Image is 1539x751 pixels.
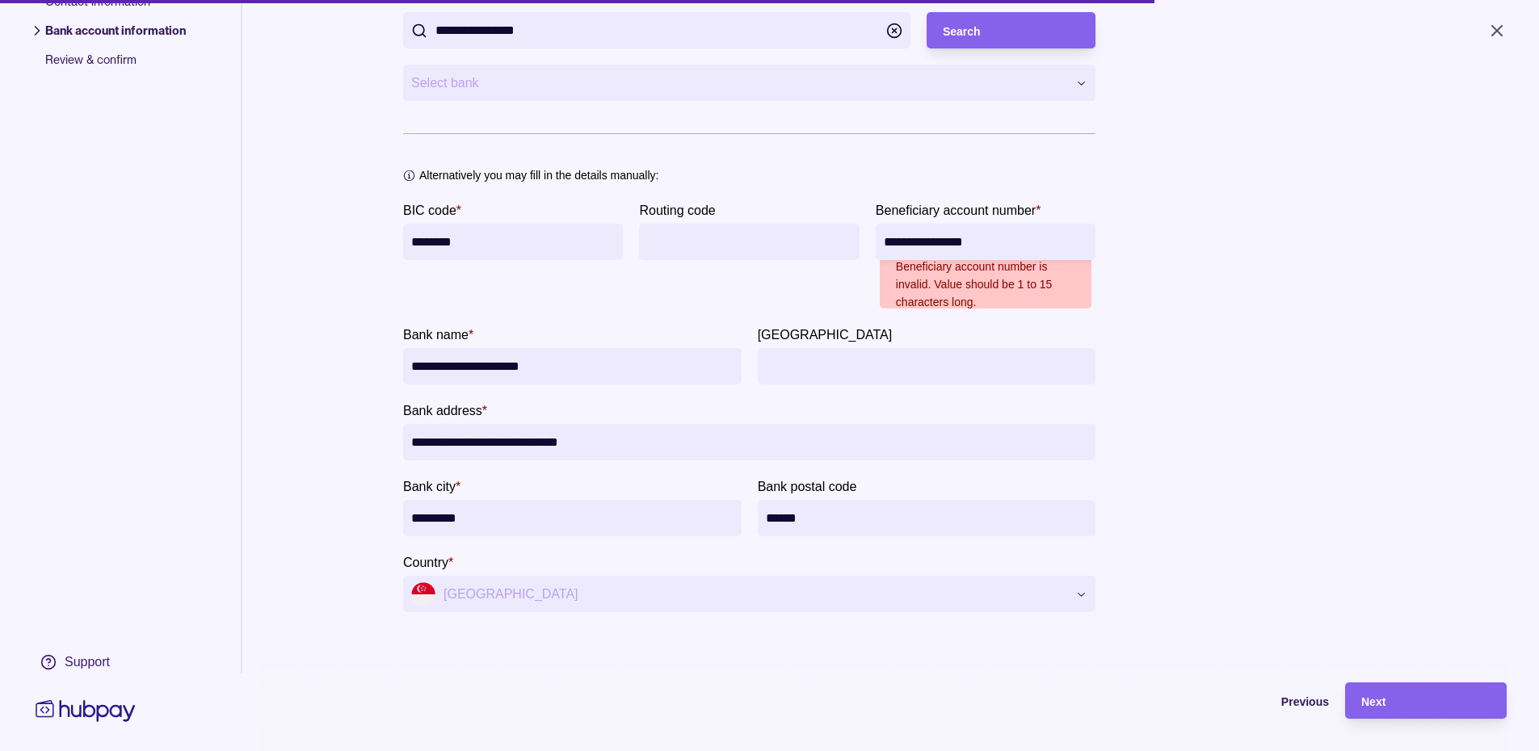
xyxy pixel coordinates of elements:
p: [GEOGRAPHIC_DATA] [758,328,893,342]
label: Country [403,552,453,572]
p: Routing code [639,203,715,217]
input: Bank province [766,348,1088,384]
input: Bank city [411,500,734,536]
input: Beneficiary account number [884,224,1087,260]
p: Bank address [403,404,482,417]
p: Bank name [403,328,469,342]
label: BIC code [403,200,461,220]
label: Beneficiary account number [876,200,1041,220]
span: Previous [1281,695,1329,708]
input: BIC code [411,224,615,260]
input: Routing code [647,224,851,260]
input: Bank postal code [766,500,1088,536]
label: Bank province [758,325,893,344]
input: Bank address [411,424,1087,460]
span: Next [1361,695,1386,708]
p: BIC code [403,203,456,217]
label: Bank postal code [758,476,857,496]
button: Next [1345,682,1507,719]
label: Bank address [403,401,487,420]
button: Search [927,12,1095,48]
label: Bank name [403,325,473,344]
button: Previous [1167,682,1329,719]
p: Bank postal code [758,480,857,493]
input: Search bank [435,12,878,48]
span: Review & confirm [45,52,186,81]
p: Bank city [403,480,456,493]
input: bankName [411,348,734,384]
p: Alternatively you may fill in the details manually: [419,166,658,184]
p: Country [403,556,448,569]
span: Bank account information [45,23,186,52]
label: Routing code [639,200,715,220]
p: Beneficiary account number [876,203,1036,217]
div: Support [65,653,110,671]
span: Search [943,25,981,38]
label: Bank city [403,476,460,496]
p: Beneficiary account number is invalid. Value should be 1 to 15 characters long. [896,258,1075,311]
button: Close [1468,13,1526,48]
a: Support [32,645,139,679]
